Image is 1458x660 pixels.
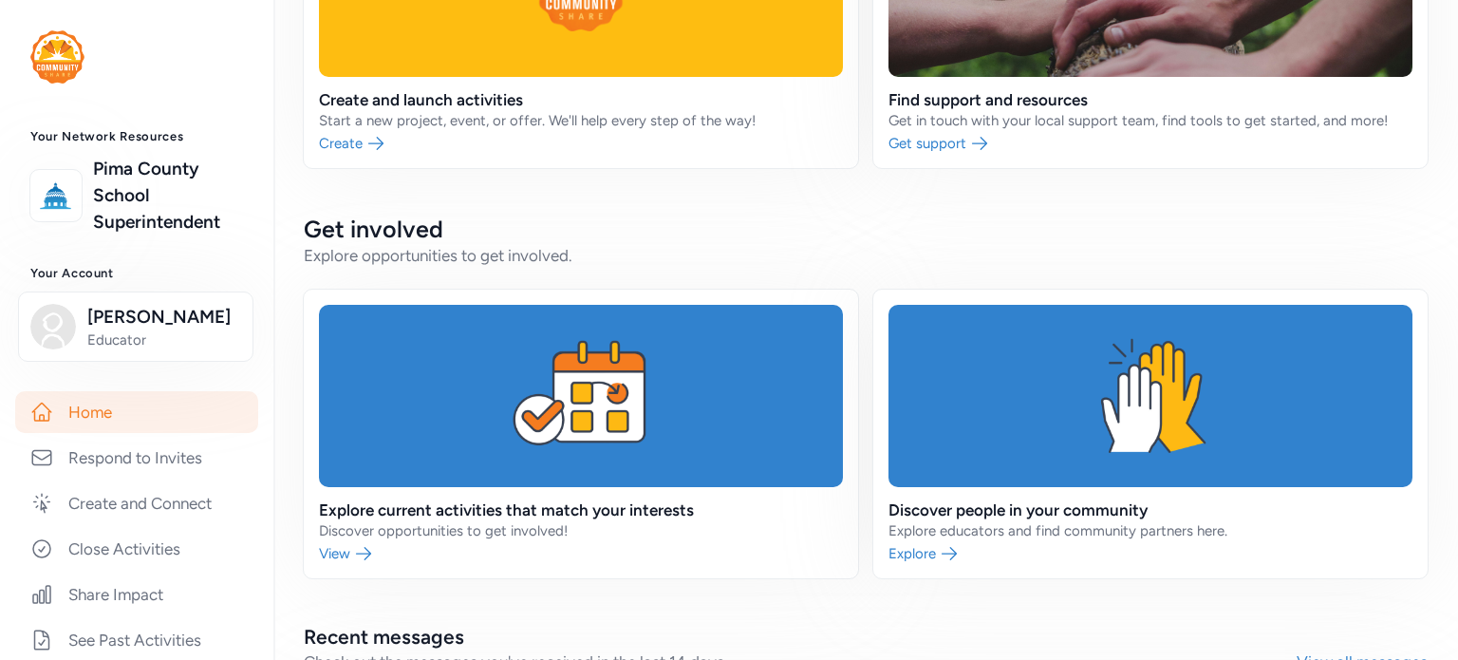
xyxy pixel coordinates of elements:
[304,244,1428,267] div: Explore opportunities to get involved.
[15,574,258,615] a: Share Impact
[30,266,243,281] h3: Your Account
[87,304,241,330] span: [PERSON_NAME]
[93,156,243,236] a: Pima County School Superintendent
[15,391,258,433] a: Home
[15,482,258,524] a: Create and Connect
[304,214,1428,244] h2: Get involved
[18,292,253,362] button: [PERSON_NAME]Educator
[87,330,241,349] span: Educator
[15,437,258,479] a: Respond to Invites
[30,30,84,84] img: logo
[304,624,1297,651] h2: Recent messages
[15,528,258,570] a: Close Activities
[35,175,77,217] img: logo
[30,129,243,144] h3: Your Network Resources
